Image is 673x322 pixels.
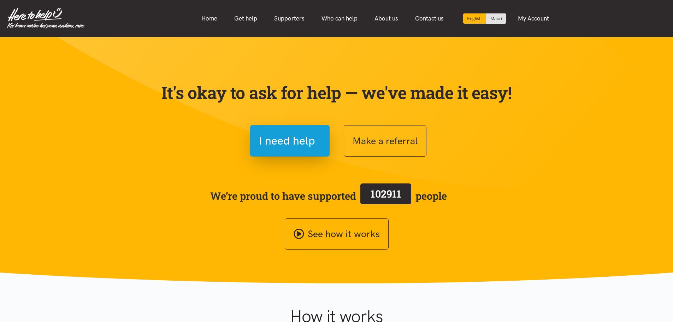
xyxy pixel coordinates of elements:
a: 102911 [356,182,415,210]
img: Home [7,8,84,29]
a: Contact us [407,11,452,26]
span: 102911 [371,187,401,200]
a: Switch to Te Reo Māori [486,13,506,24]
a: My Account [509,11,557,26]
div: Language toggle [463,13,507,24]
a: Get help [226,11,266,26]
span: I need help [259,132,315,150]
a: Who can help [313,11,366,26]
div: Current language [463,13,486,24]
a: About us [366,11,407,26]
p: It's okay to ask for help — we've made it easy! [160,82,513,103]
span: We’re proud to have supported people [210,182,447,210]
a: Supporters [266,11,313,26]
a: Home [193,11,226,26]
a: See how it works [285,218,389,250]
button: I need help [250,125,330,157]
button: Make a referral [344,125,426,157]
